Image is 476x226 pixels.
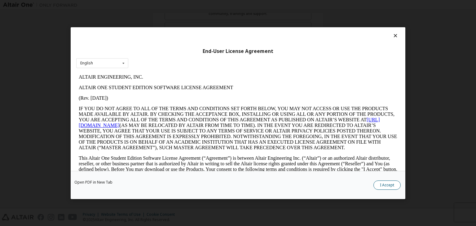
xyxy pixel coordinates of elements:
div: English [80,61,93,65]
p: (Rev. [DATE]) [2,24,321,29]
a: [URL][DOMAIN_NAME] [2,45,304,56]
div: End-User License Agreement [76,48,400,54]
p: IF YOU DO NOT AGREE TO ALL OF THE TERMS AND CONDITIONS SET FORTH BELOW, YOU MAY NOT ACCESS OR USE... [2,34,321,79]
p: This Altair One Student Edition Software License Agreement (“Agreement”) is between Altair Engine... [2,84,321,106]
p: ALTAIR ONE STUDENT EDITION SOFTWARE LICENSE AGREEMENT [2,13,321,19]
a: Open PDF in New Tab [74,180,112,184]
button: I Accept [373,180,401,190]
p: ALTAIR ENGINEERING, INC. [2,2,321,8]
